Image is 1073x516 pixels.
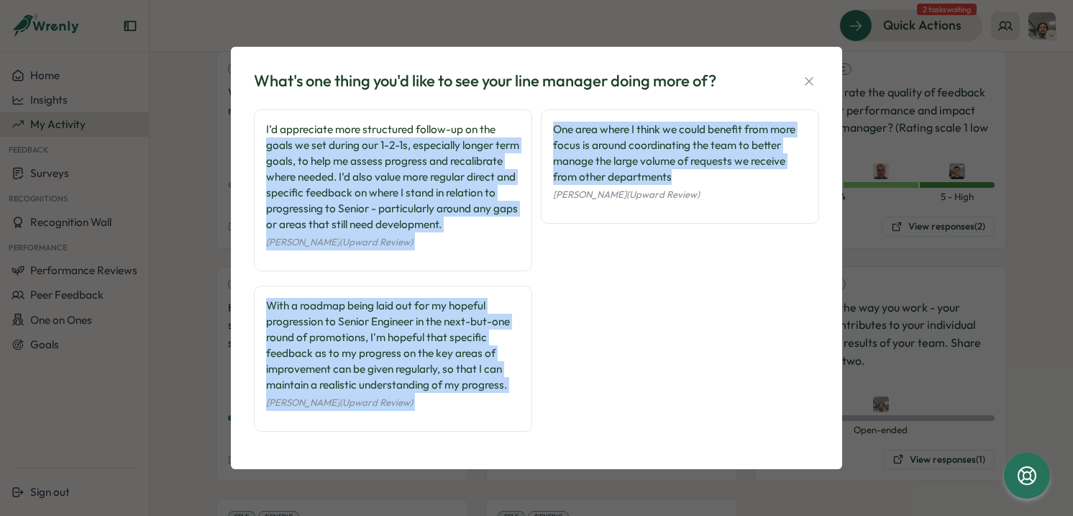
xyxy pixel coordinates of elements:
div: One area where I think we could benefit from more focus is around coordinating the team to better... [553,122,807,185]
div: With a roadmap being laid out for my hopeful progression to Senior Engineer in the next-but-one r... [266,298,520,393]
span: [PERSON_NAME] (Upward Review) [553,189,700,200]
span: [PERSON_NAME] (Upward Review) [266,397,413,408]
span: [PERSON_NAME] (Upward Review) [266,236,413,248]
div: What's one thing you'd like to see your line manager doing more of? [254,70,716,92]
div: I’d appreciate more structured follow-up on the goals we set during our 1-2-1s, especially longer... [266,122,520,232]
